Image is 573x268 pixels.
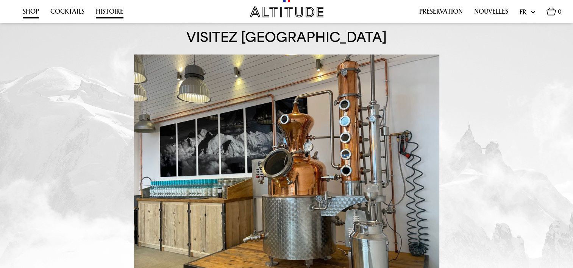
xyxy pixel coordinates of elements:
a: 0 [546,8,562,20]
h2: Visitez [GEOGRAPHIC_DATA] [186,29,387,45]
a: Préservation [419,8,463,19]
a: Shop [23,8,39,19]
a: Cocktails [50,8,84,19]
img: Altitude Gin [250,6,323,17]
a: Histoire [96,8,123,19]
a: Nouvelles [474,8,508,19]
img: Basket [546,8,556,16]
